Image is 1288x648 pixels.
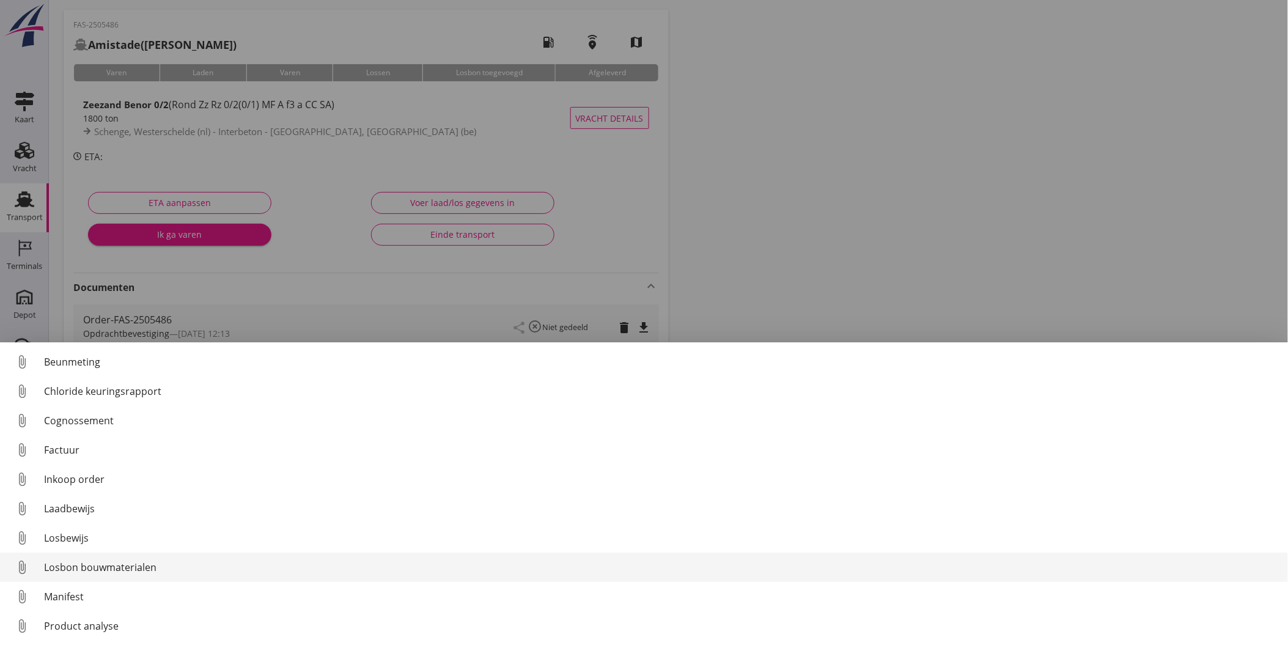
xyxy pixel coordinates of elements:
[12,381,32,401] i: attach_file
[44,589,1278,604] div: Manifest
[12,352,32,372] i: attach_file
[12,469,32,489] i: attach_file
[12,616,32,636] i: attach_file
[44,531,1278,545] div: Losbewijs
[44,443,1278,457] div: Factuur
[12,558,32,577] i: attach_file
[44,560,1278,575] div: Losbon bouwmaterialen
[12,411,32,430] i: attach_file
[12,440,32,460] i: attach_file
[44,472,1278,487] div: Inkoop order
[44,501,1278,516] div: Laadbewijs
[44,384,1278,399] div: Chloride keuringsrapport
[44,355,1278,369] div: Beunmeting
[12,499,32,518] i: attach_file
[44,619,1278,633] div: Product analyse
[12,587,32,606] i: attach_file
[44,413,1278,428] div: Cognossement
[12,528,32,548] i: attach_file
